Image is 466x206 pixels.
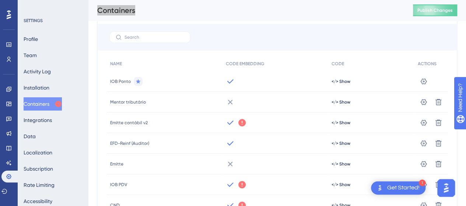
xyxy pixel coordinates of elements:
button: </> Show [332,99,350,105]
div: Get Started! [387,184,420,192]
span: IOB Ponto [110,78,131,84]
iframe: UserGuiding AI Assistant Launcher [435,177,457,199]
span: CODE [332,61,344,67]
button: Activity Log [24,65,51,78]
button: Localization [24,146,52,159]
button: Integrations [24,114,52,127]
span: IOB PDV [110,182,127,188]
span: NAME [110,61,122,67]
span: ACTIONS [418,61,437,67]
span: Need Help? [17,2,46,11]
span: Mentor tributário [110,99,146,105]
span: Publish Changes [417,7,453,13]
button: Installation [24,81,49,94]
button: Subscription [24,162,53,175]
div: 1 [419,179,425,186]
span: Emitte contábil v2 [110,120,148,126]
button: Team [24,49,37,62]
button: </> Show [332,120,350,126]
div: Containers [97,5,395,15]
span: Emitte [110,161,123,167]
button: Data [24,130,36,143]
div: Open Get Started! checklist, remaining modules: 1 [371,181,425,195]
button: </> Show [332,161,350,167]
span: CODE EMBEDDING [226,61,264,67]
div: SETTINGS [24,18,83,24]
img: launcher-image-alternative-text [375,184,384,192]
button: </> Show [332,78,350,84]
button: </> Show [332,182,350,188]
span: EFD-Reinf (Auditor) [110,140,149,146]
button: Publish Changes [413,4,457,16]
button: Rate Limiting [24,178,55,192]
button: Containers [24,97,62,111]
input: Search [125,35,184,40]
button: Profile [24,32,38,46]
button: </> Show [332,140,350,146]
